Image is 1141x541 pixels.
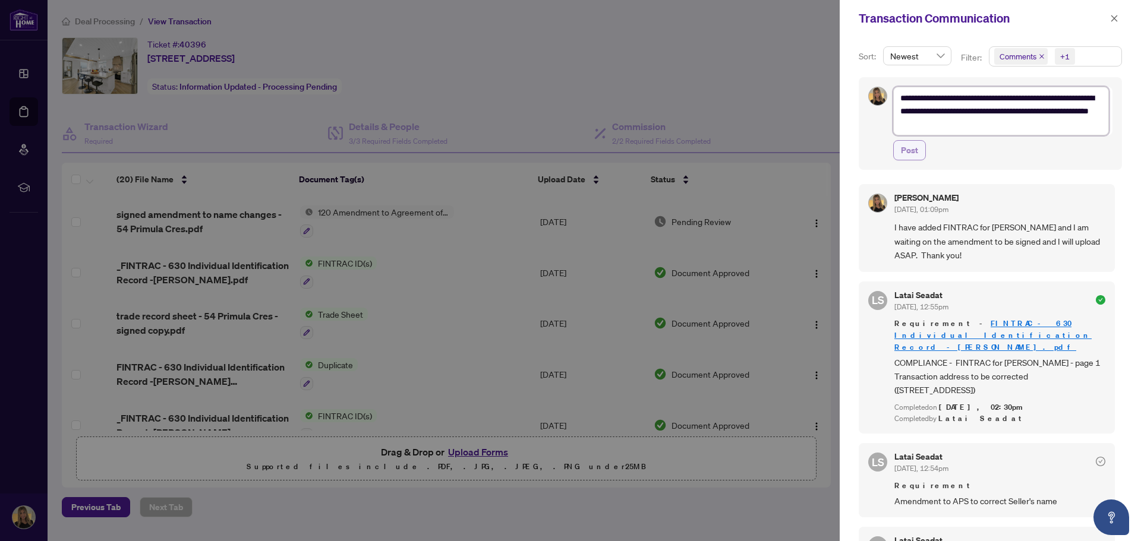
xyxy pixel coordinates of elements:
[872,454,884,470] span: LS
[1060,50,1070,62] div: +1
[901,141,918,160] span: Post
[894,205,948,214] span: [DATE], 01:09pm
[894,464,948,473] span: [DATE], 12:54pm
[894,494,1105,508] span: Amendment to APS to correct Seller's name
[1096,457,1105,466] span: check-circle
[859,50,878,63] p: Sort:
[894,220,1105,262] span: I have added FINTRAC for [PERSON_NAME] and I am waiting on the amendment to be signed and I will ...
[994,48,1048,65] span: Comments
[869,87,887,105] img: Profile Icon
[894,291,948,299] h5: Latai Seadat
[938,413,1024,423] span: Latai Seadat
[894,453,948,461] h5: Latai Seadat
[894,356,1105,397] span: COMPLIANCE - FINTRAC for [PERSON_NAME] - page 1 Transaction address to be corrected ([STREET_ADDR...
[894,402,1105,413] div: Completed on
[961,51,984,64] p: Filter:
[1093,499,1129,535] button: Open asap
[859,10,1107,27] div: Transaction Communication
[894,318,1105,353] span: Requirement -
[893,140,926,160] button: Post
[890,47,944,65] span: Newest
[1096,295,1105,305] span: check-circle
[894,318,1092,352] a: FINTRAC - 630 Individual Identification Record -[PERSON_NAME].pdf
[894,194,959,202] h5: [PERSON_NAME]
[894,413,1105,425] div: Completed by
[894,302,948,311] span: [DATE], 12:55pm
[1039,53,1045,59] span: close
[894,480,1105,492] span: Requirement
[939,402,1025,412] span: [DATE], 02:30pm
[1110,14,1118,23] span: close
[1000,50,1036,62] span: Comments
[869,194,887,212] img: Profile Icon
[872,292,884,308] span: LS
